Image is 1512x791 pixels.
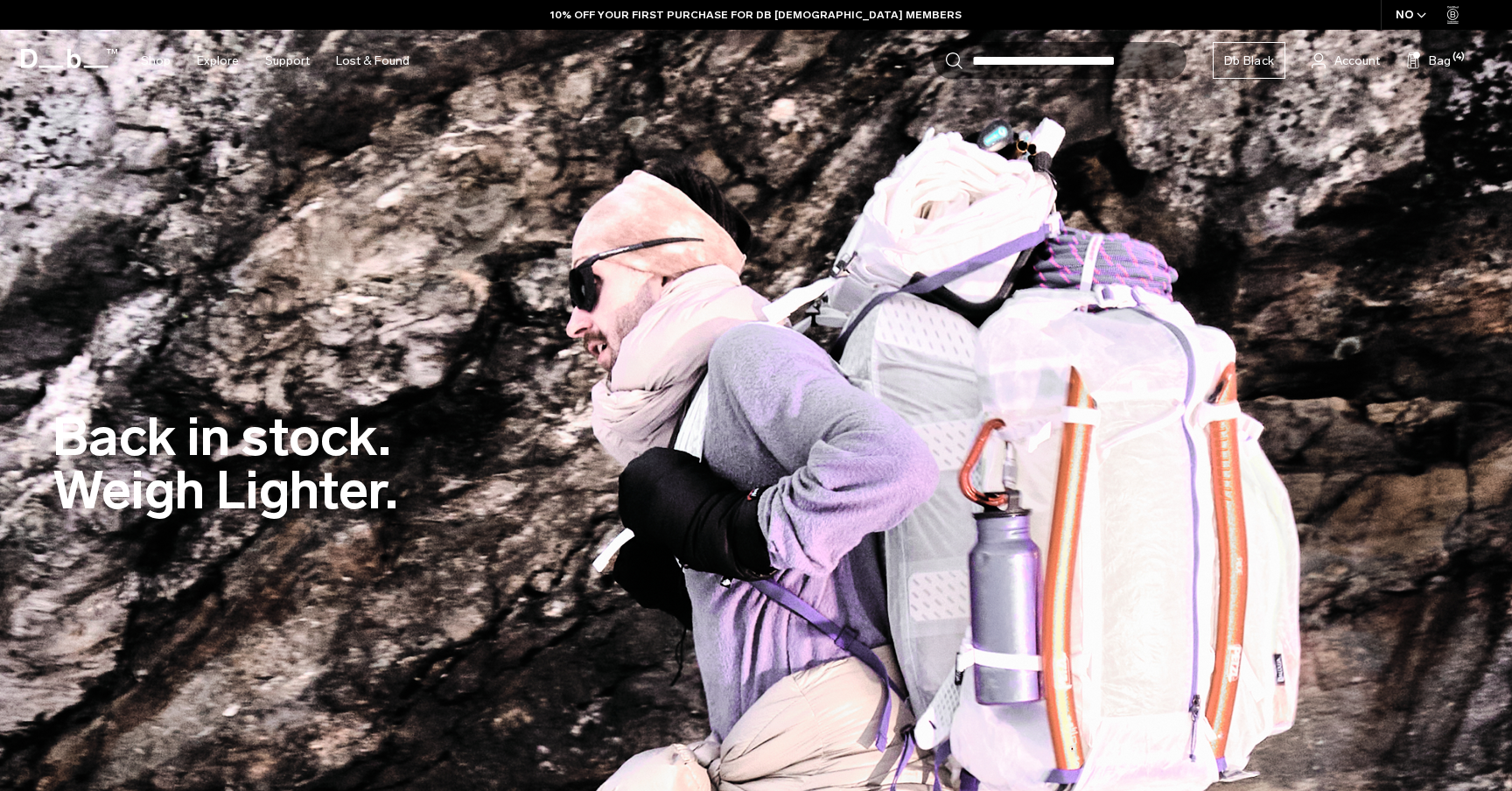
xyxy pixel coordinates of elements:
a: Db Black [1213,42,1285,79]
a: Lost & Found [336,30,409,92]
a: 10% OFF YOUR FIRST PURCHASE FOR DB [DEMOGRAPHIC_DATA] MEMBERS [550,7,962,23]
nav: Main Navigation [128,30,423,92]
span: Bag [1429,52,1451,70]
span: (4) [1452,50,1465,65]
h2: Back in stock. Weigh Lighter. [52,410,398,517]
a: Explore [197,30,239,92]
a: Account [1312,50,1380,71]
a: Support [265,30,310,92]
span: Account [1334,52,1380,70]
button: Bag (4) [1406,50,1451,71]
a: Shop [141,30,171,92]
